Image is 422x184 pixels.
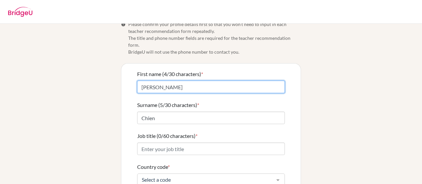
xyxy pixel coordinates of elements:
input: Enter your surname [137,112,285,124]
span: Please confirm your profile details first so that you won’t need to input in each teacher recomme... [128,21,301,55]
span: Info [121,22,126,27]
label: First name (4/30 characters) [137,70,203,78]
span: Select a code [140,176,271,183]
label: Country code [137,163,170,171]
input: Enter your job title [137,143,285,155]
img: BridgeU logo [8,7,33,17]
input: Enter your first name [137,81,285,93]
label: Surname (5/30 characters) [137,101,199,109]
label: Job title (0/60 characters) [137,132,197,140]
